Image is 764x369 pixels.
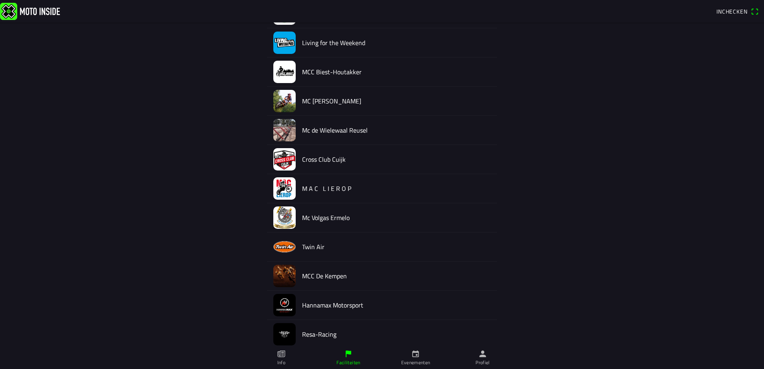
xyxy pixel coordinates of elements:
[401,359,430,366] ion-label: Evenementen
[302,127,491,134] h2: Mc de Wielewaal Reusel
[302,68,491,76] h2: MCC Biest-Houtakker
[302,272,491,280] h2: MCC De Kempen
[302,97,491,105] h2: MC [PERSON_NAME]
[273,294,296,316] img: FW8eABScHZLgmZ5ih7z5M8OJBg3SvBvjHjvYoovp.jpeg
[302,185,491,192] h2: M A C L I E R O P
[273,90,296,112] img: OVnFQxerog5cC59gt7GlBiORcCq4WNUAybko3va6.jpeg
[277,349,286,358] ion-icon: paper
[336,359,360,366] ion-label: Faciliteiten
[273,32,296,54] img: iSUQscf9i1joESlnIyEiMfogXz7Bc5tjPeDLpnIM.jpeg
[478,349,487,358] ion-icon: person
[712,4,762,18] a: Incheckenqr scanner
[273,61,296,83] img: blYthksgOceLkNu2ej2JKmd89r2Pk2JqgKxchyE3.jpg
[302,302,491,309] h2: Hannamax Motorsport
[716,7,748,16] span: Inchecken
[273,265,296,287] img: 1Ywph0tl9bockamjdFN6UysBxvF9j4zi1qic2Fif.jpeg
[302,214,491,222] h2: Mc Volgas Ermelo
[302,331,491,338] h2: Resa-Racing
[273,206,296,229] img: fZaLbSkDvnr1C4GUSZfQfuKvSpE6MliCMoEx3pMa.jpg
[273,119,296,141] img: YWMvcvOLWY37agttpRZJaAs8ZAiLaNCKac4Ftzsi.jpeg
[302,156,491,163] h2: Cross Club Cuijk
[273,177,296,200] img: sCleOuLcZu0uXzcCJj7MbjlmDPuiK8LwTvsfTPE1.png
[273,323,296,345] img: D4DJWifPeSDnWRuJ6nwla8x1RNZQtK6YbsbQEeOk.jpeg
[273,148,296,171] img: vKiD6aWk1KGCV7kxOazT7ShHwSDtaq6zenDXxJPe.jpeg
[302,39,491,47] h2: Living for the Weekend
[302,243,491,251] h2: Twin Air
[411,349,420,358] ion-icon: calendar
[476,359,490,366] ion-label: Profiel
[344,349,353,358] ion-icon: flag
[273,236,296,258] img: NfW0nHITyqKAzdTnw5f60d4xrRiuM2tsSi92Ny8Z.png
[277,359,285,366] ion-label: Info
